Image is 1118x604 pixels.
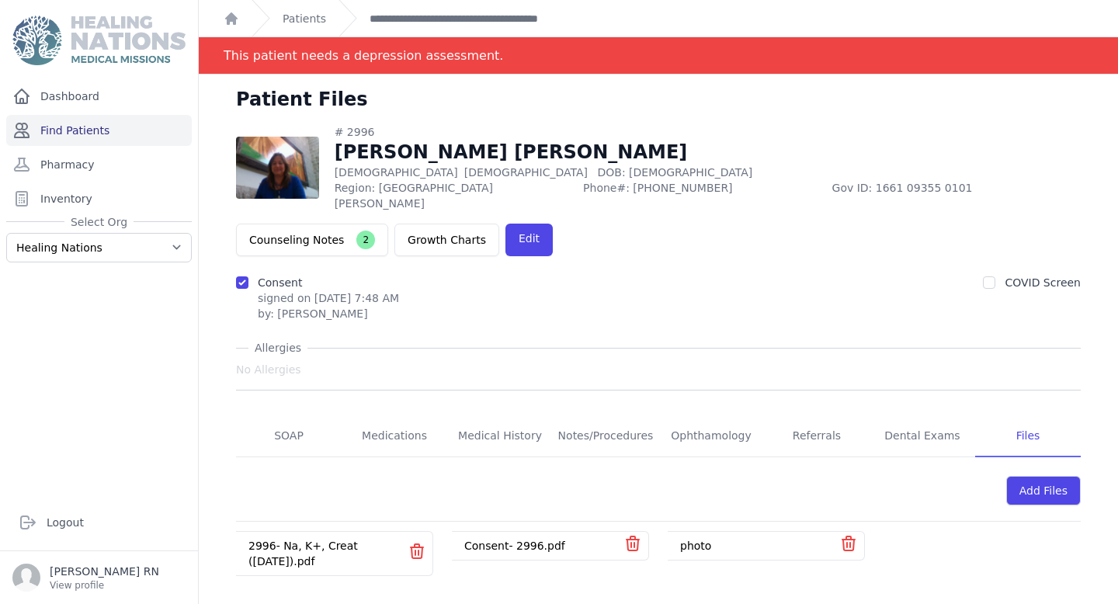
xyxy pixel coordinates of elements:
[342,415,447,457] a: Medications
[597,166,752,179] span: DOB: [DEMOGRAPHIC_DATA]
[258,306,399,321] div: by: [PERSON_NAME]
[258,290,399,306] p: signed on [DATE] 7:48 AM
[335,124,1081,140] div: # 2996
[258,276,302,289] label: Consent
[553,415,658,457] a: Notes/Procedures
[335,180,574,211] span: Region: [GEOGRAPHIC_DATA][PERSON_NAME]
[6,115,192,146] a: Find Patients
[764,415,870,457] a: Referrals
[832,180,1081,211] span: Gov ID: 1661 09355 0101
[6,81,192,112] a: Dashboard
[464,166,588,179] span: [DEMOGRAPHIC_DATA]
[870,415,975,457] a: Dental Exams
[335,165,1081,180] p: [DEMOGRAPHIC_DATA]
[50,579,159,592] p: View profile
[356,231,375,249] span: 2
[236,224,388,256] button: Counseling Notes2
[394,224,499,256] a: Growth Charts
[236,362,301,377] span: No Allergies
[236,415,1081,457] nav: Tabs
[12,507,186,538] a: Logout
[248,540,358,568] a: 2996- Na, K+, Creat ([DATE]).pdf
[236,137,319,199] img: fCd35k+Cvf9OwvDJn69IclZJq2Y9MLZVW15BS4PdwQ5kTrH5jYwv8D2h8Qc5kz5CcAAAAldEVYdGRhdGU6Y3JlYXRlADIwMjQ...
[50,564,159,579] p: [PERSON_NAME] RN
[447,415,553,457] a: Medical History
[236,415,342,457] a: SOAP
[1005,276,1081,289] label: COVID Screen
[12,16,185,65] img: Medical Missions EMR
[505,224,553,256] a: Edit
[335,140,1081,165] h1: [PERSON_NAME] [PERSON_NAME]
[12,564,186,592] a: [PERSON_NAME] RN View profile
[224,37,503,74] div: This patient needs a depression assessment.
[283,11,326,26] a: Patients
[583,180,822,211] span: Phone#: [PHONE_NUMBER]
[1006,476,1081,505] div: Add Files
[658,415,764,457] a: Ophthamology
[975,415,1081,457] a: Files
[6,183,192,214] a: Inventory
[236,87,367,112] h1: Patient Files
[6,149,192,180] a: Pharmacy
[199,37,1118,75] div: Notification
[464,540,565,552] a: Consent- 2996.pdf
[64,214,134,230] span: Select Org
[248,340,307,356] span: Allergies
[680,540,711,552] a: photo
